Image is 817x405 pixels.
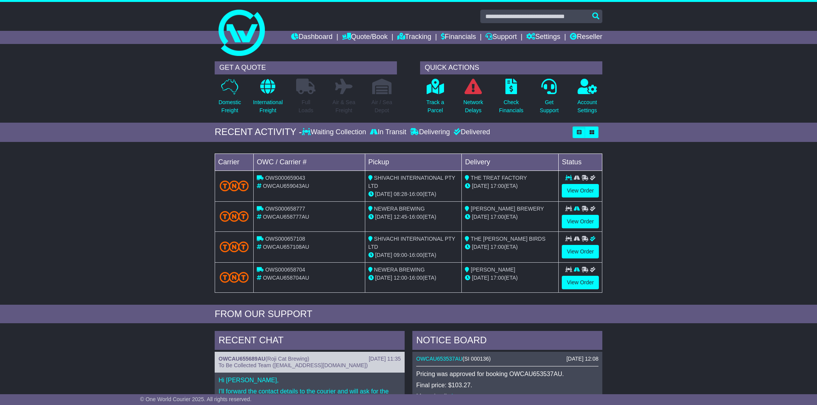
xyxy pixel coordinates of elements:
span: OWS000659043 [265,175,305,181]
div: - (ETA) [368,190,459,198]
div: (ETA) [465,182,555,190]
span: SHIVACHI INTERNATIONAL PTY LTD [368,236,455,250]
span: OWS000658704 [265,267,305,273]
img: TNT_Domestic.png [220,211,249,221]
span: 12:45 [394,214,407,220]
a: Quote/Book [342,31,388,44]
div: GET A QUOTE [215,61,397,74]
span: [DATE] [472,214,489,220]
span: [DATE] [472,244,489,250]
span: THE [PERSON_NAME] BIRDS [471,236,546,242]
div: (ETA) [465,243,555,251]
a: Financials [441,31,476,44]
div: (ETA) [465,274,555,282]
span: 16:00 [409,214,422,220]
a: Settings [526,31,560,44]
span: 17:00 [490,244,504,250]
div: ( ) [416,356,598,362]
div: FROM OUR SUPPORT [215,309,602,320]
a: DomesticFreight [218,78,241,119]
span: [DATE] [472,275,489,281]
span: SI 000136 [464,356,489,362]
td: Pickup [365,154,462,170]
div: - (ETA) [368,251,459,259]
span: [DATE] [375,275,392,281]
p: Pricing was approved for booking OWCAU653537AU. [416,370,598,378]
a: OWCAU655689AU [219,356,265,362]
span: [DATE] [472,183,489,189]
a: GetSupport [539,78,559,119]
div: QUICK ACTIONS [420,61,602,74]
p: Check Financials [499,98,524,115]
span: 16:00 [409,252,422,258]
a: View Order [562,184,599,197]
span: [DATE] [375,214,392,220]
div: RECENT ACTIVITY - [215,127,302,138]
div: Waiting Collection [302,128,368,137]
p: More details: . [416,393,598,400]
p: Domestic Freight [219,98,241,115]
div: Delivering [408,128,452,137]
p: Air / Sea Depot [371,98,392,115]
a: View Order [562,245,599,258]
span: OWCAU659043AU [263,183,309,189]
p: Track a Parcel [426,98,444,115]
img: TNT_Domestic.png [220,272,249,282]
div: Delivered [452,128,490,137]
a: AccountSettings [577,78,598,119]
span: [PERSON_NAME] [471,267,515,273]
span: OWS000657108 [265,236,305,242]
a: Tracking [397,31,431,44]
span: To Be Collected Team ([EMAIL_ADDRESS][DOMAIN_NAME]) [219,362,368,368]
div: [DATE] 11:35 [369,356,401,362]
span: SHIVACHI INTERNATIONAL PTY LTD [368,175,455,189]
td: Carrier [215,154,254,170]
span: 16:00 [409,191,422,197]
p: Final price: $103.27. [416,381,598,389]
a: CheckFinancials [499,78,524,119]
a: NetworkDelays [463,78,483,119]
img: TNT_Domestic.png [220,181,249,191]
span: 16:00 [409,275,422,281]
div: In Transit [368,128,408,137]
span: 09:00 [394,252,407,258]
span: THE TREAT FACTORY [471,175,527,181]
div: ( ) [219,356,401,362]
td: Delivery [462,154,559,170]
span: NEWERA BREWING [374,206,425,212]
span: OWCAU658777AU [263,214,309,220]
span: [PERSON_NAME] BREWERY [471,206,544,212]
td: Status [559,154,602,170]
a: Dashboard [291,31,332,44]
span: 17:00 [490,183,504,189]
img: TNT_Domestic.png [220,241,249,252]
p: Hi [PERSON_NAME], [219,376,401,384]
p: Air & Sea Freight [332,98,355,115]
p: International Freight [253,98,283,115]
span: Roji Cat Brewing [267,356,307,362]
td: OWC / Carrier # [254,154,365,170]
span: 17:00 [490,214,504,220]
a: Reseller [570,31,602,44]
span: 17:00 [490,275,504,281]
a: Support [485,31,517,44]
div: - (ETA) [368,213,459,221]
div: - (ETA) [368,274,459,282]
div: NOTICE BOARD [412,331,602,352]
span: OWS000658777 [265,206,305,212]
a: OWCAU653537AU [416,356,463,362]
p: Full Loads [296,98,315,115]
p: Get Support [540,98,559,115]
p: Account Settings [578,98,597,115]
p: Network Delays [463,98,483,115]
span: OWCAU657108AU [263,244,309,250]
a: View Order [562,276,599,289]
span: 08:28 [394,191,407,197]
a: View Order [562,215,599,228]
a: Track aParcel [426,78,444,119]
span: [DATE] [375,252,392,258]
span: 12:00 [394,275,407,281]
span: NEWERA BREWING [374,267,425,273]
a: here [452,393,464,400]
div: (ETA) [465,213,555,221]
